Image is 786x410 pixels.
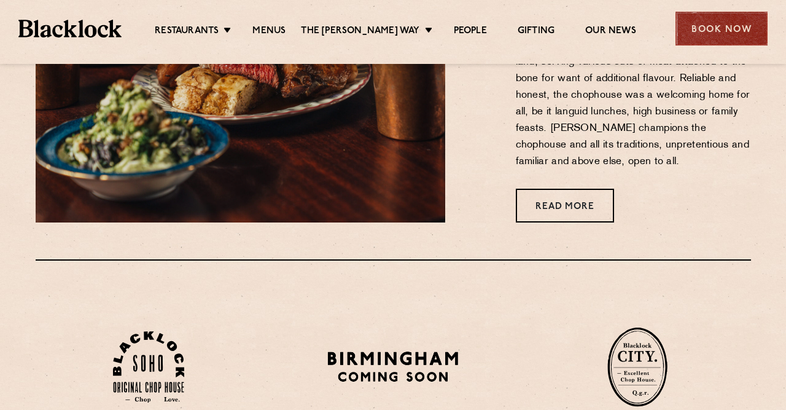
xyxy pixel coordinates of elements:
[155,25,219,39] a: Restaurants
[252,25,286,39] a: Menus
[675,12,768,45] div: Book Now
[325,347,461,386] img: BIRMINGHAM-P22_-e1747915156957.png
[301,25,419,39] a: The [PERSON_NAME] Way
[18,20,122,37] img: BL_Textured_Logo-footer-cropped.svg
[607,327,667,407] img: City-stamp-default.svg
[516,189,614,223] a: Read More
[585,25,636,39] a: Our News
[516,21,751,170] p: Established in the 1690s, chophouses became the beating heart of towns and cities up and down the...
[454,25,487,39] a: People
[113,331,184,403] img: Soho-stamp-default.svg
[518,25,554,39] a: Gifting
